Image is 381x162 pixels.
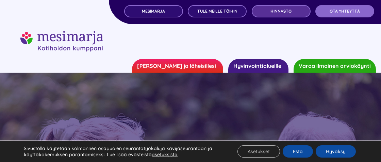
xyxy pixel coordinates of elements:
button: Asetukset [237,145,280,158]
a: Hyvinvointialueille [228,59,288,73]
a: Varaa ilmainen arviokäynti [294,59,376,73]
span: Hinnasto [270,9,292,14]
a: [PERSON_NAME] ja läheisillesi [132,59,223,73]
p: Sivustolla käytetään kolmannen osapuolen seurantatyökaluja kävijäseurantaan ja käyttäkokemuksen p... [24,145,225,158]
a: Hinnasto [252,5,311,17]
a: mesimarjasi [20,30,103,39]
button: asetuksista [152,151,178,158]
button: Estä [283,145,313,158]
a: TULE MEILLE TÖIHIN [188,5,247,17]
span: OTA YHTEYTTÄ [330,9,360,14]
a: OTA YHTEYTTÄ [315,5,374,17]
button: Hyväksy [316,145,356,158]
h2: Mesimarja on [82,138,313,151]
img: mesimarjasi [20,31,103,51]
a: MESIMARJA [124,5,183,17]
span: TULE MEILLE TÖIHIN [197,9,237,14]
span: MESIMARJA [142,9,165,14]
